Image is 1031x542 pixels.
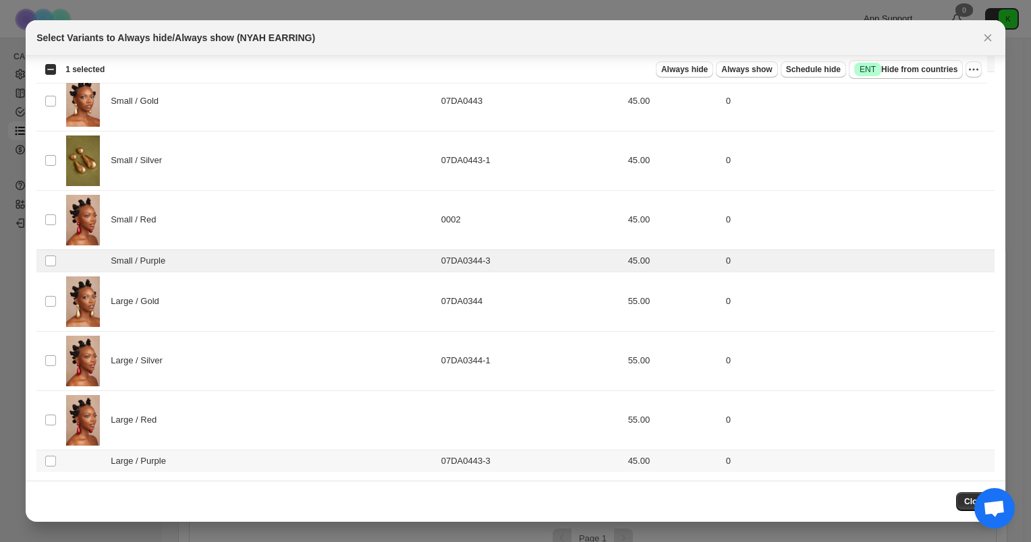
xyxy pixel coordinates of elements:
[656,61,713,78] button: Always hide
[66,395,100,446] img: NYAH-red-foil-large-earring-side-view.jpg
[978,28,997,47] button: Close
[65,64,105,75] span: 1 selected
[437,249,624,272] td: 07DA0344-3
[437,331,624,390] td: 07DA0344-1
[786,64,841,75] span: Schedule hide
[722,72,995,131] td: 0
[624,249,722,272] td: 45.00
[860,64,876,75] span: ENT
[624,190,722,249] td: 45.00
[624,450,722,472] td: 45.00
[111,94,166,108] span: Small / Gold
[722,131,995,190] td: 0
[66,135,100,186] img: SIZING-TEMPLATE-NYAH.jpg
[624,72,722,131] td: 45.00
[66,195,100,245] img: NYAH-red-foil-large-earring-side-view.jpg
[722,249,995,272] td: 0
[437,272,624,331] td: 07DA0344
[111,413,164,427] span: Large / Red
[781,61,846,78] button: Schedule hide
[964,496,986,507] span: Close
[66,276,100,327] img: NYAH-LARGE-GOLD-EARRING-SIDE-VIEW-1.jpg
[111,213,163,227] span: Small / Red
[437,190,624,249] td: 0002
[66,76,100,127] img: NYAH-LARGE-GOLD-EARRING-SIDE-VIEW-2.jpg
[722,272,995,331] td: 0
[66,336,100,386] img: NYAH-red-foil-large-earring-side-view.jpg
[624,131,722,190] td: 45.00
[437,131,624,190] td: 07DA0443-1
[974,488,1015,529] div: Open chat
[849,60,963,79] button: SuccessENTHide from countries
[854,63,957,76] span: Hide from countries
[624,272,722,331] td: 55.00
[111,454,173,468] span: Large / Purple
[624,390,722,450] td: 55.00
[661,64,708,75] span: Always hide
[722,331,995,390] td: 0
[111,295,166,308] span: Large / Gold
[624,331,722,390] td: 55.00
[966,61,982,78] button: More actions
[111,154,169,167] span: Small / Silver
[716,61,777,78] button: Always show
[36,31,315,44] h2: Select Variants to Always hide/Always show (NYAH EARRING)
[721,64,772,75] span: Always show
[111,254,173,268] span: Small / Purple
[956,492,995,511] button: Close
[437,72,624,131] td: 07DA0443
[111,354,169,367] span: Large / Silver
[722,450,995,472] td: 0
[437,450,624,472] td: 07DA0443-3
[722,390,995,450] td: 0
[722,190,995,249] td: 0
